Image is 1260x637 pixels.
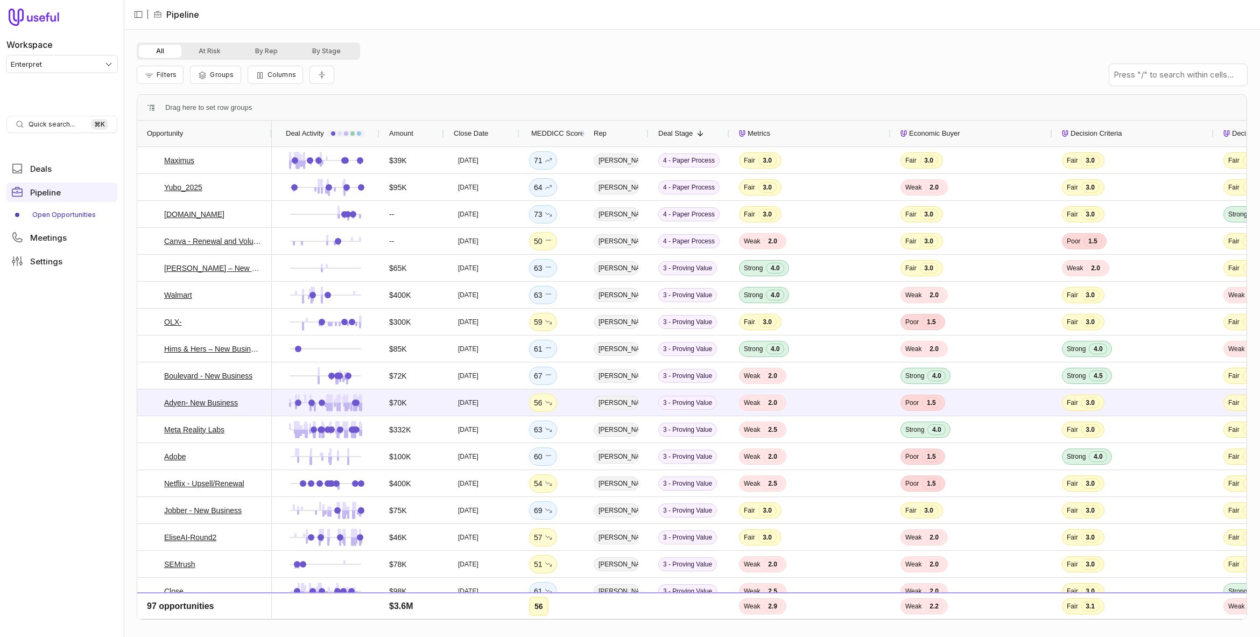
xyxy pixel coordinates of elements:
a: Deals [6,159,117,178]
a: Jobber - New Business [164,504,242,517]
span: Fair [905,210,917,219]
span: Weak [1228,345,1244,353]
div: 71 [534,612,552,625]
span: 3.0 [920,505,938,516]
span: Weak [905,560,921,569]
span: Deal Activity [286,127,324,140]
span: 4.0 [927,424,946,435]
time: [DATE] [458,156,478,165]
span: 4.0 [766,290,784,300]
span: 3 - Proving Value [658,611,717,625]
div: 63 [534,289,552,302]
span: 2.5 [763,424,782,435]
span: Fair [1228,533,1240,542]
span: Drag here to set row groups [165,101,252,114]
div: 60 [534,450,552,463]
div: Row Groups [165,101,252,114]
span: 3.0 [758,505,777,516]
span: 2.0 [925,182,943,193]
span: 4.5 [1089,370,1107,381]
span: Weak [744,237,760,246]
span: Fair [1228,156,1240,165]
span: 3 - Proving Value [658,450,717,464]
div: Economic Buyer [900,121,1043,146]
span: 3.0 [920,236,938,247]
time: [DATE] [458,587,478,596]
span: 3 - Proving Value [658,288,717,302]
span: [PERSON_NAME] [594,261,639,275]
span: Rep [594,127,607,140]
div: 54 [534,477,552,490]
span: -- [389,235,394,248]
time: [DATE] [458,372,478,380]
span: Strong [1228,210,1247,219]
a: Settings [6,251,117,271]
span: $85K [389,342,407,355]
time: [DATE] [458,533,478,542]
span: No change [545,235,552,248]
a: Meetings [6,228,117,247]
span: 2.0 [925,559,943,570]
span: Close Date [454,127,488,140]
span: 3.0 [920,263,938,274]
span: MEDDICC Score [531,127,584,140]
button: Group Pipeline [190,66,241,84]
time: [DATE] [458,264,478,272]
span: Fair [1228,506,1240,515]
span: Fair [1228,614,1240,622]
span: Weak [905,587,921,596]
span: 3 - Proving Value [658,396,717,410]
span: 4 - Paper Process [658,234,720,248]
span: 4.0 [927,370,946,381]
span: Decision Criteria [1071,127,1122,140]
div: 71 [534,154,552,167]
span: 3.0 [1081,505,1100,516]
span: 3.0 [1081,155,1100,166]
time: [DATE] [458,318,478,326]
span: 3 - Proving Value [658,584,717,598]
span: [PERSON_NAME] [594,584,639,598]
div: 63 [534,423,552,436]
span: Fair [1228,479,1240,488]
span: 2.5 [763,586,782,597]
a: Boulevard - New Business [164,369,252,382]
span: No change [545,289,552,302]
span: $72K [389,369,407,382]
div: 67 [534,369,552,382]
span: $300K [389,316,411,328]
span: [PERSON_NAME] [594,234,639,248]
span: | [146,8,149,21]
span: Poor [905,398,919,407]
span: Groups [210,71,234,79]
div: 57 [534,531,552,544]
span: Quick search... [29,120,75,129]
span: Fair [1067,210,1078,219]
div: 73 [534,208,552,221]
span: 2.0 [763,559,782,570]
span: Strong [1067,345,1086,353]
button: Filter Pipeline [137,66,184,84]
span: No change [545,450,552,463]
span: 2.0 [763,236,782,247]
time: [DATE] [458,479,478,488]
span: 3 - Proving Value [658,530,717,544]
time: [DATE] [458,452,478,461]
span: Metrics [748,127,770,140]
span: 3.0 [1081,586,1100,597]
span: Weak [744,452,760,461]
span: 2.5 [763,478,782,489]
a: SEMrush [164,558,195,571]
span: 4.0 [766,263,784,274]
span: Fair [905,614,917,622]
div: Decision Criteria [1062,121,1204,146]
button: At Risk [181,45,238,58]
span: 2.0 [1086,263,1104,274]
span: $39K [389,154,407,167]
span: 3 - Proving Value [658,477,717,491]
time: [DATE] [458,210,478,219]
span: Meetings [30,234,67,242]
time: [DATE] [458,183,478,192]
span: Fair [1067,291,1078,299]
span: Fair [744,183,755,192]
span: 4 - Paper Process [658,180,720,194]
